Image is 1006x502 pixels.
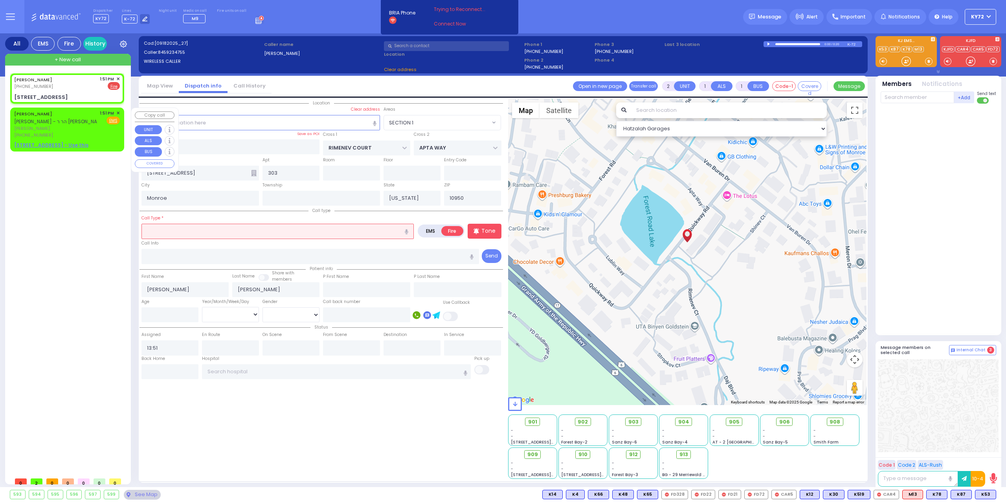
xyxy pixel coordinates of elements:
[833,81,865,91] button: Message
[144,40,261,47] label: Cad:
[612,472,638,478] span: Forest Bay-3
[444,157,466,163] label: Entry Code
[847,352,863,367] button: Map camera controls
[141,182,150,188] label: City
[232,273,255,279] label: Last Name
[141,299,149,305] label: Age
[528,418,537,426] span: 901
[665,493,669,497] img: red-radio-icon.svg
[926,490,947,499] div: BLS
[510,395,536,405] a: Open this area in Google Maps (opens a new window)
[749,14,755,20] img: message.svg
[144,58,261,65] label: WIRELESS CALLER
[14,93,68,101] div: [STREET_ADDRESS]
[384,66,417,73] span: Clear address
[524,57,592,64] span: Phone 2
[264,50,382,57] label: [PERSON_NAME]
[202,356,219,362] label: Hospital
[637,490,658,499] div: BLS
[748,493,752,497] img: red-radio-icon.svg
[771,490,797,499] div: CAR5
[578,418,588,426] span: 902
[93,14,109,23] span: KY72
[389,9,415,16] span: BRIA Phone
[31,37,55,51] div: EMS
[800,490,820,499] div: BLS
[384,157,393,163] label: Floor
[679,451,688,458] span: 913
[14,111,52,117] a: [PERSON_NAME]
[481,227,496,235] p: Tone
[889,13,920,20] span: Notifications
[612,439,637,445] span: Sanz Bay-6
[141,82,179,89] a: Map View
[192,15,198,22] span: M9
[561,427,564,433] span: -
[588,490,609,499] div: BLS
[882,80,912,89] button: Members
[323,299,360,305] label: Call back number
[718,490,741,499] div: FD21
[414,274,440,280] label: P Last Name
[141,240,158,246] label: Call Info
[540,102,578,118] button: Show satellite imagery
[661,490,688,499] div: FD328
[510,395,536,405] img: Google
[747,81,769,91] button: BUS
[662,460,665,466] span: -
[83,37,107,51] a: History
[662,466,665,472] span: -
[144,49,261,56] label: Caller:
[443,299,470,306] label: Use Callback
[877,493,881,497] img: red-radio-icon.svg
[561,460,564,466] span: -
[951,349,955,352] img: comment-alt.png
[179,82,228,89] a: Dispatch info
[986,46,1000,52] a: FD72
[263,182,282,188] label: Township
[763,427,765,433] span: -
[637,490,658,499] div: K65
[848,490,870,499] div: BLS
[744,490,768,499] div: FD72
[971,46,986,52] a: CAR5
[833,40,840,49] div: 0:20
[474,356,489,362] label: Pick up
[29,490,44,499] div: 594
[183,9,208,13] label: Medic on call
[384,51,521,58] label: Location
[881,345,949,355] h5: Message members on selected call
[806,13,818,20] span: Alert
[14,83,53,89] span: [PHONE_NUMBER]
[5,37,29,51] div: All
[14,118,106,125] span: [PERSON_NAME] - הר ר [PERSON_NAME]
[977,91,996,97] span: Send text
[263,157,270,163] label: Apt
[124,490,161,500] div: See map
[511,433,513,439] span: -
[955,46,970,52] a: CAR4
[878,460,896,470] button: Code 1
[384,115,490,130] span: SECTION 1
[512,102,540,118] button: Show street map
[798,81,821,91] button: Covered
[122,9,150,13] label: Lines
[561,466,564,472] span: -
[881,91,954,103] input: Search member
[135,111,174,119] button: Copy call
[901,46,912,52] a: K78
[527,451,538,458] span: 909
[14,125,97,132] span: [PERSON_NAME]
[310,324,332,330] span: Status
[813,433,816,439] span: -
[877,46,889,52] a: K53
[951,490,972,499] div: K87
[482,249,501,263] button: Send
[763,439,788,445] span: Sanz Bay-5
[384,182,395,188] label: State
[889,46,900,52] a: K87
[830,418,840,426] span: 908
[109,118,117,124] u: EMS
[758,13,781,21] span: Message
[154,40,188,46] span: [09182025_27]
